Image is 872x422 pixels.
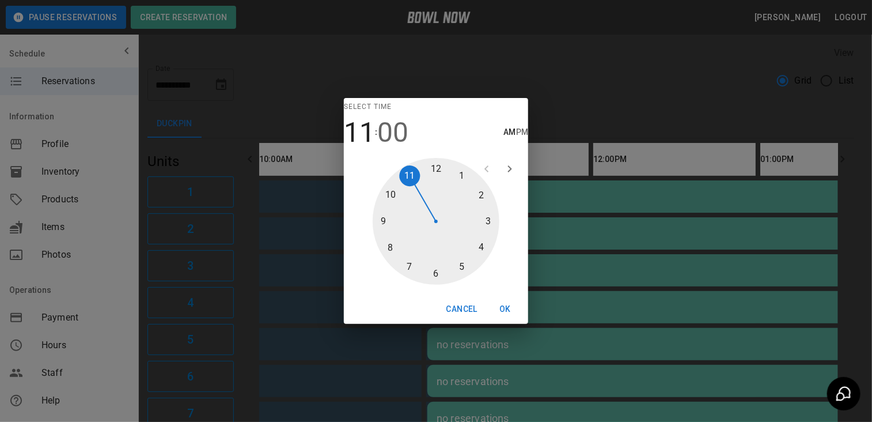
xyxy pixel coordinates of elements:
[487,299,524,320] button: OK
[516,126,528,139] button: PM
[344,116,375,149] button: 11
[375,126,377,136] span: :
[504,126,516,139] button: AM
[344,103,392,111] span: Select time
[442,299,482,320] button: Cancel
[498,157,521,180] button: open next view
[377,116,408,149] button: 00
